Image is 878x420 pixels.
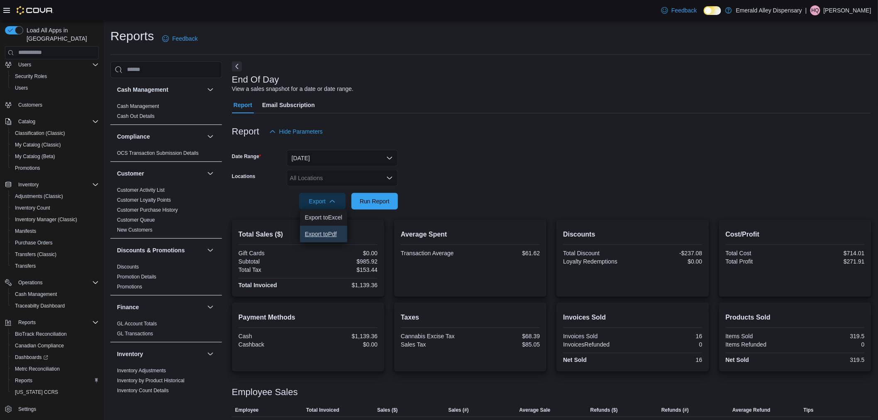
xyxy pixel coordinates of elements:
h3: Discounts & Promotions [117,246,185,254]
h3: Report [232,127,259,137]
span: Operations [18,279,43,286]
div: $985.92 [310,258,378,265]
span: Transfers (Classic) [15,251,56,258]
span: Settings [18,406,36,413]
span: Email Subscription [262,97,315,113]
span: Promotions [12,163,99,173]
h3: Finance [117,303,139,311]
button: Traceabilty Dashboard [8,300,102,312]
span: Export [304,193,341,210]
h2: Cost/Profit [726,230,865,239]
span: Users [18,61,31,68]
a: Classification (Classic) [12,128,68,138]
button: Export toExcel [300,209,347,226]
input: Dark Mode [704,6,721,15]
h2: Products Sold [726,313,865,322]
a: New Customers [117,227,152,233]
div: View a sales snapshot for a date or date range. [232,85,354,93]
div: $1,139.36 [310,333,378,339]
div: Subtotal [239,258,307,265]
span: Cash Management [12,289,99,299]
span: Transfers [15,263,36,269]
a: Customers [15,100,46,110]
button: My Catalog (Beta) [8,151,102,162]
button: Cash Management [8,288,102,300]
div: $0.00 [310,250,378,256]
span: Transfers [12,261,99,271]
div: Hunter Quinten [810,5,820,15]
span: Inventory Manager (Classic) [15,216,77,223]
div: 16 [634,333,702,339]
a: Feedback [159,30,201,47]
button: Export [299,193,346,210]
span: Washington CCRS [12,387,99,397]
span: Inventory Count Details [117,387,169,394]
button: Classification (Classic) [8,127,102,139]
span: Inventory by Product Historical [117,377,185,384]
span: Customer Purchase History [117,207,178,213]
button: Finance [117,303,204,311]
div: Total Profit [726,258,794,265]
a: My Catalog (Classic) [12,140,64,150]
button: Finance [205,302,215,312]
a: Promotions [117,284,142,290]
button: Discounts & Promotions [205,245,215,255]
span: Feedback [172,34,198,43]
span: Reports [15,317,99,327]
span: Hide Parameters [279,127,323,136]
div: Cash Management [110,101,222,125]
span: Inventory [18,181,39,188]
button: Metrc Reconciliation [8,363,102,375]
button: Users [2,59,102,71]
a: Inventory Adjustments [117,368,166,374]
a: Promotions [12,163,44,173]
div: $68.39 [472,333,540,339]
button: Compliance [205,132,215,142]
span: Sales (#) [448,407,468,413]
span: Canadian Compliance [12,341,99,351]
button: Inventory Manager (Classic) [8,214,102,225]
a: GL Transactions [117,331,153,337]
span: Transfers (Classic) [12,249,99,259]
div: Total Cost [726,250,794,256]
a: Settings [15,404,39,414]
h3: Cash Management [117,85,168,94]
button: Reports [8,375,102,386]
div: Cashback [239,341,307,348]
a: Traceabilty Dashboard [12,301,68,311]
a: My Catalog (Beta) [12,151,59,161]
a: OCS Transaction Submission Details [117,150,199,156]
div: -$237.08 [634,250,702,256]
span: Inventory [15,180,99,190]
span: Refunds (#) [661,407,689,413]
button: Inventory [15,180,42,190]
span: Report [234,97,252,113]
span: Traceabilty Dashboard [15,303,65,309]
strong: Net Sold [563,357,587,363]
span: BioTrack Reconciliation [12,329,99,339]
div: Total Discount [563,250,631,256]
a: Feedback [658,2,700,19]
span: Security Roles [12,71,99,81]
span: Total Invoiced [306,407,339,413]
h2: Taxes [401,313,540,322]
div: Invoices Sold [563,333,631,339]
button: Inventory [117,350,204,358]
span: Metrc Reconciliation [15,366,60,372]
button: Reports [2,317,102,328]
span: Canadian Compliance [15,342,64,349]
div: 319.5 [797,357,865,363]
a: Cash Out Details [117,113,155,119]
button: [US_STATE] CCRS [8,386,102,398]
p: | [805,5,807,15]
p: [PERSON_NAME] [824,5,871,15]
a: Cash Management [12,289,60,299]
button: Next [232,61,242,71]
button: Transfers (Classic) [8,249,102,260]
button: Transfers [8,260,102,272]
button: Open list of options [386,175,393,181]
a: Discounts [117,264,139,270]
span: Average Refund [732,407,771,413]
a: GL Account Totals [117,321,157,327]
span: Export to Excel [305,214,342,221]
